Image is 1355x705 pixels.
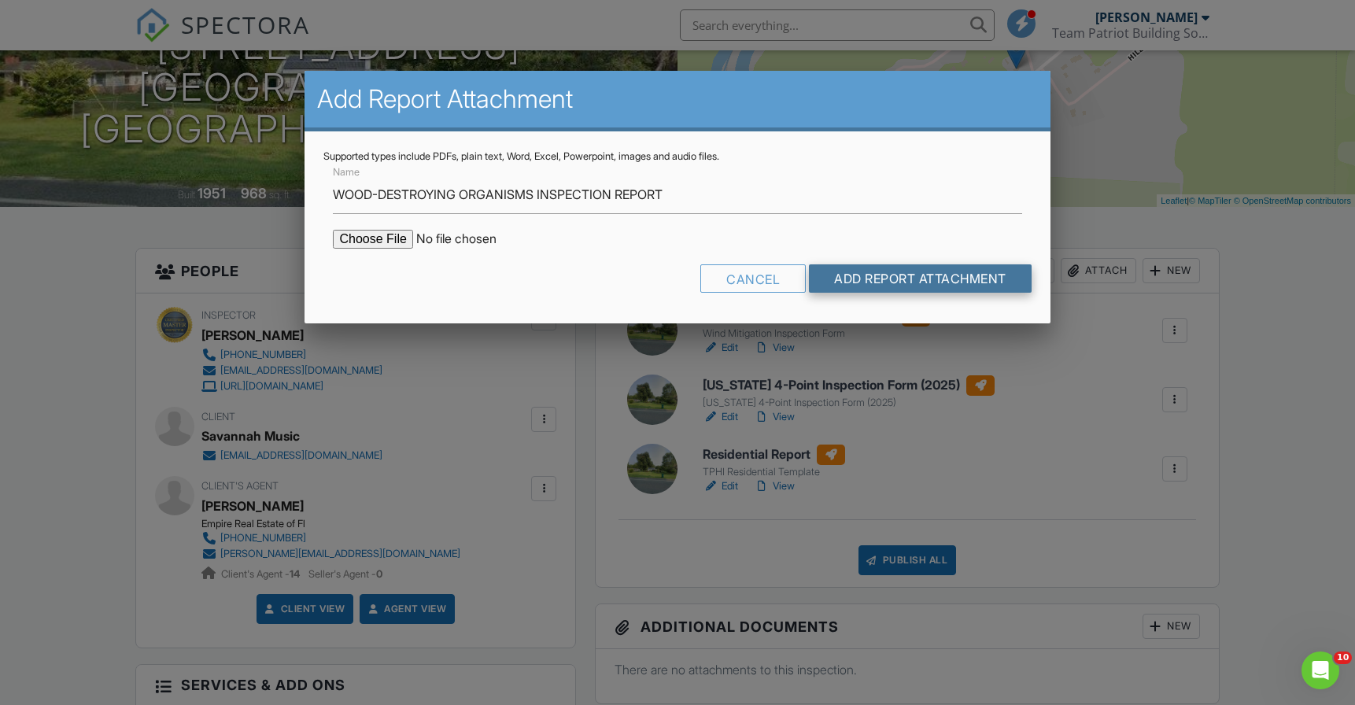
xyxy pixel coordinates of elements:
[700,264,806,293] div: Cancel
[333,165,360,179] label: Name
[323,150,1031,163] div: Supported types include PDFs, plain text, Word, Excel, Powerpoint, images and audio files.
[809,264,1032,293] input: Add Report Attachment
[1301,651,1339,689] iframe: Intercom live chat
[1334,651,1352,664] span: 10
[317,83,1037,115] h2: Add Report Attachment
